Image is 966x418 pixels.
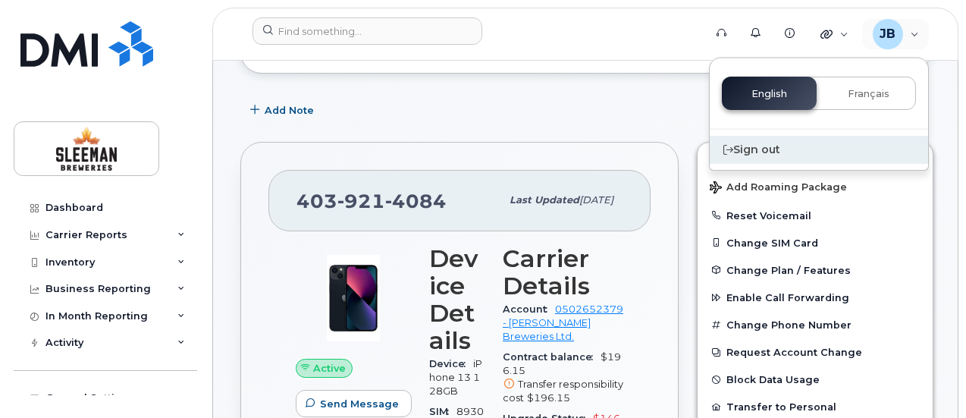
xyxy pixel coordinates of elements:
[579,194,613,206] span: [DATE]
[710,136,928,164] div: Sign out
[308,253,399,344] img: image20231002-3703462-1ig824h.jpeg
[503,351,623,406] span: $196.15
[296,190,447,212] span: 403
[698,202,933,229] button: Reset Voicemail
[429,406,456,417] span: SIM
[880,25,895,43] span: JB
[510,194,579,206] span: Last updated
[296,390,412,417] button: Send Message
[503,351,601,363] span: Contract balance
[710,181,847,196] span: Add Roaming Package
[429,358,473,369] span: Device
[240,96,327,124] button: Add Note
[698,143,933,170] a: Edit Device / Employee
[503,379,623,404] span: Transfer responsibility cost
[527,392,570,404] span: $196.15
[698,311,933,338] button: Change Phone Number
[313,361,346,376] span: Active
[810,19,859,49] div: Quicklinks
[698,171,933,202] button: Add Roaming Package
[503,245,623,300] h3: Carrier Details
[698,284,933,311] button: Enable Call Forwarding
[503,303,623,343] a: 0502652379 - [PERSON_NAME] Breweries Ltd.
[726,292,849,303] span: Enable Call Forwarding
[429,358,482,398] span: iPhone 13 128GB
[503,303,555,315] span: Account
[320,397,399,411] span: Send Message
[337,190,385,212] span: 921
[429,245,485,354] h3: Device Details
[698,256,933,284] button: Change Plan / Features
[848,88,889,100] span: Français
[698,338,933,366] button: Request Account Change
[265,103,314,118] span: Add Note
[252,17,482,45] input: Find something...
[698,366,933,393] button: Block Data Usage
[726,264,851,275] span: Change Plan / Features
[862,19,930,49] div: Jose Benedith
[698,229,933,256] button: Change SIM Card
[385,190,447,212] span: 4084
